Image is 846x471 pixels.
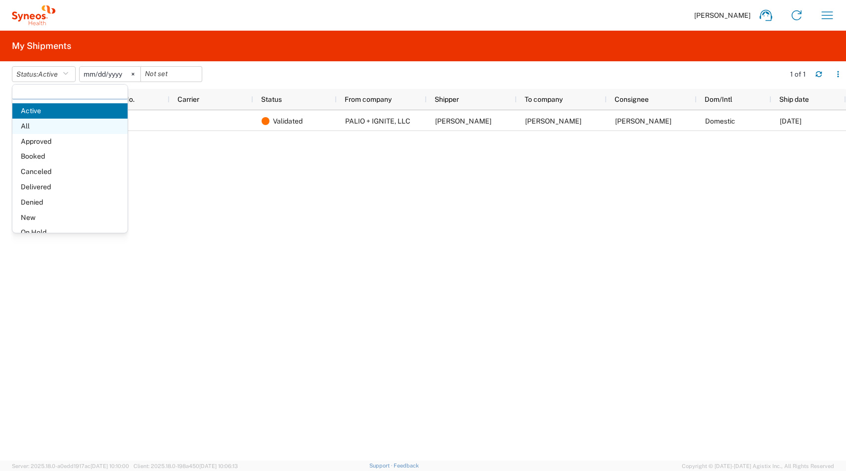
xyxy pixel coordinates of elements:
[394,463,419,469] a: Feedback
[12,103,128,119] span: Active
[12,195,128,210] span: Denied
[273,111,303,131] span: Validated
[790,70,807,79] div: 1 of 1
[90,463,129,469] span: [DATE] 10:10:00
[694,11,751,20] span: [PERSON_NAME]
[12,225,128,240] span: On Hold
[615,117,671,125] span: Marks, Kenneth
[369,463,394,469] a: Support
[134,463,238,469] span: Client: 2025.18.0-198a450
[12,134,128,149] span: Approved
[12,179,128,195] span: Delivered
[345,117,410,125] span: PALIO + IGNITE, LLC
[615,95,649,103] span: Consignee
[780,117,801,125] span: 07/10/2025
[80,67,140,82] input: Not set
[141,67,202,82] input: Not set
[12,164,128,179] span: Canceled
[12,66,76,82] button: Status:Active
[705,117,735,125] span: Domestic
[38,70,58,78] span: Active
[261,95,282,103] span: Status
[12,149,128,164] span: Booked
[525,95,563,103] span: To company
[682,462,834,471] span: Copyright © [DATE]-[DATE] Agistix Inc., All Rights Reserved
[12,463,129,469] span: Server: 2025.18.0-a0edd1917ac
[12,40,71,52] h2: My Shipments
[12,119,128,134] span: All
[199,463,238,469] span: [DATE] 10:06:13
[178,95,199,103] span: Carrier
[705,95,732,103] span: Dom/Intl
[12,210,128,225] span: New
[525,117,581,125] span: Marks, Kenneth
[435,95,459,103] span: Shipper
[435,117,491,125] span: Atilla Mustafa
[779,95,809,103] span: Ship date
[345,95,392,103] span: From company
